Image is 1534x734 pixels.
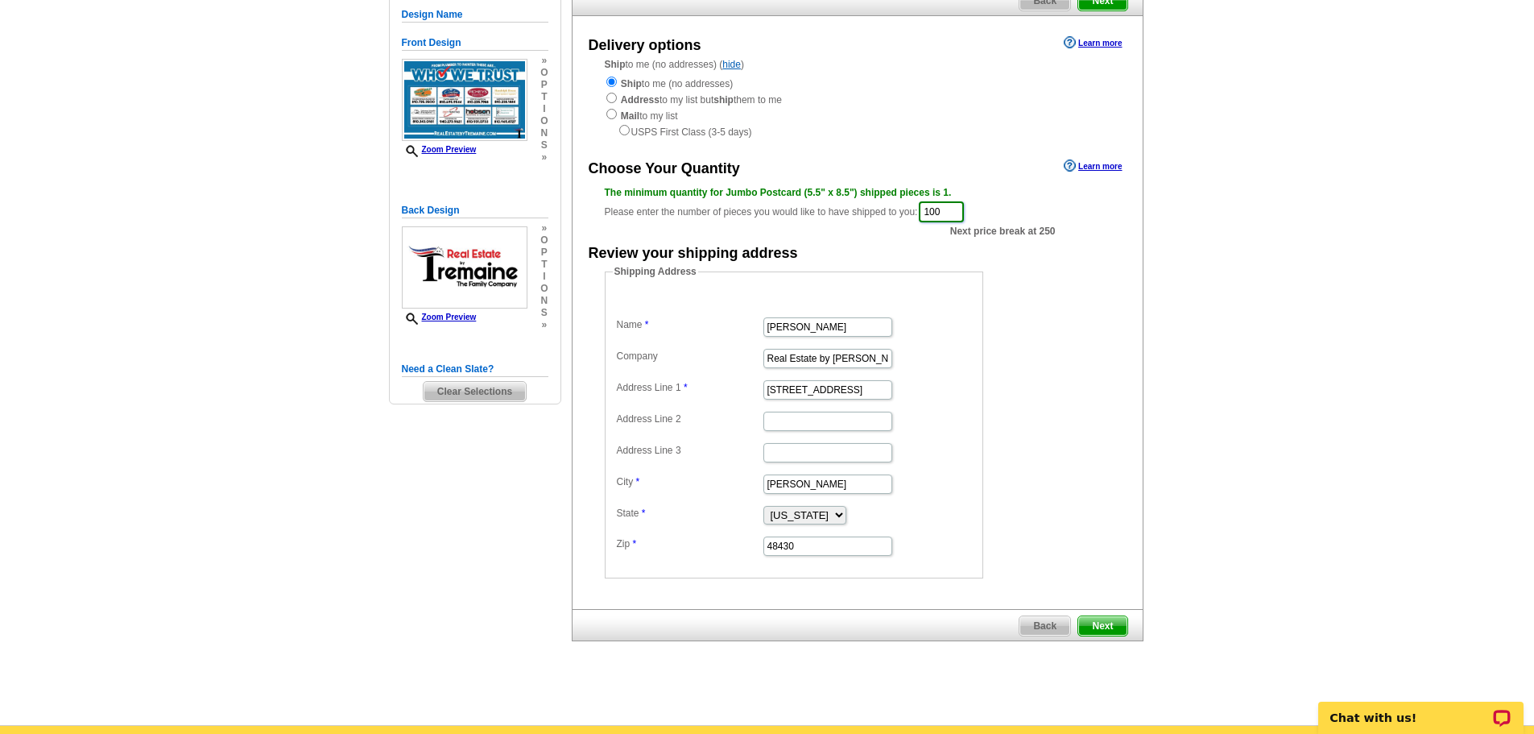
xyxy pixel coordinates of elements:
[621,110,639,122] strong: Mail
[1019,616,1071,637] a: Back
[540,271,548,283] span: i
[589,158,740,180] div: Choose Your Quantity
[950,224,1056,238] span: Next price break at 250
[621,78,642,89] strong: Ship
[605,59,626,70] strong: Ship
[1064,160,1122,172] a: Learn more
[1019,616,1070,636] span: Back
[617,443,762,458] label: Address Line 3
[605,123,1110,139] div: USPS First Class (3-5 days)
[540,67,548,79] span: o
[402,226,527,309] img: small-thumb.jpg
[402,362,548,377] h5: Need a Clean Slate?
[402,59,527,142] img: small-thumb.jpg
[540,151,548,164] span: »
[402,313,477,321] a: Zoom Preview
[540,234,548,247] span: o
[540,319,548,331] span: »
[713,94,734,106] strong: ship
[722,59,741,70] a: hide
[540,259,548,271] span: t
[540,127,548,139] span: n
[1064,36,1122,49] a: Learn more
[621,94,659,106] strong: Address
[402,203,548,218] h5: Back Design
[540,295,548,307] span: n
[605,185,1110,224] div: Please enter the number of pieces you would like to have shipped to you:
[589,35,701,56] div: Delivery options
[1078,616,1127,636] span: Next
[617,475,762,489] label: City
[540,91,548,103] span: t
[540,103,548,115] span: i
[540,222,548,234] span: »
[589,243,798,264] div: Review your shipping address
[540,139,548,151] span: s
[617,380,762,395] label: Address Line 1
[617,317,762,332] label: Name
[540,55,548,67] span: »
[402,145,477,154] a: Zoom Preview
[540,79,548,91] span: p
[613,264,698,279] legend: Shipping Address
[402,7,548,23] h5: Design Name
[573,57,1143,139] div: to me (no addresses) ( )
[617,537,762,551] label: Zip
[605,185,1110,200] div: The minimum quantity for Jumbo Postcard (5.5" x 8.5") shipped pieces is 1.
[617,506,762,520] label: State
[1308,683,1534,734] iframe: LiveChat chat widget
[617,349,762,363] label: Company
[617,412,762,426] label: Address Line 2
[424,382,526,401] span: Clear Selections
[540,283,548,295] span: o
[540,115,548,127] span: o
[540,307,548,319] span: s
[540,247,548,259] span: p
[402,35,548,51] h5: Front Design
[605,75,1110,139] div: to me (no addresses) to my list but them to me to my list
